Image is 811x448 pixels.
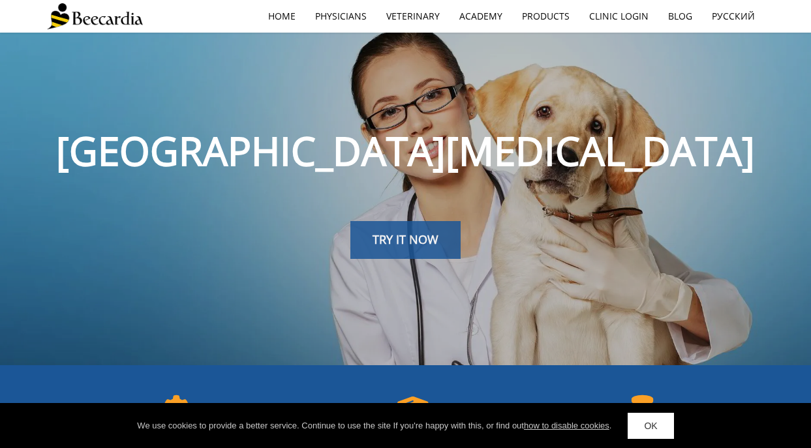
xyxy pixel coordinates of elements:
span: [GEOGRAPHIC_DATA][MEDICAL_DATA] [56,124,755,177]
a: Русский [702,1,765,31]
a: TRY IT NOW [350,221,461,259]
div: We use cookies to provide a better service. Continue to use the site If you're happy with this, o... [137,419,611,432]
a: Products [512,1,579,31]
a: how to disable cookies [524,421,609,430]
span: TRY IT NOW [373,231,438,247]
a: home [258,1,305,31]
a: Veterinary [376,1,450,31]
img: Beecardia [47,3,143,29]
a: Physicians [305,1,376,31]
a: Academy [450,1,512,31]
a: Blog [658,1,702,31]
a: OK [628,413,673,439]
a: Clinic Login [579,1,658,31]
